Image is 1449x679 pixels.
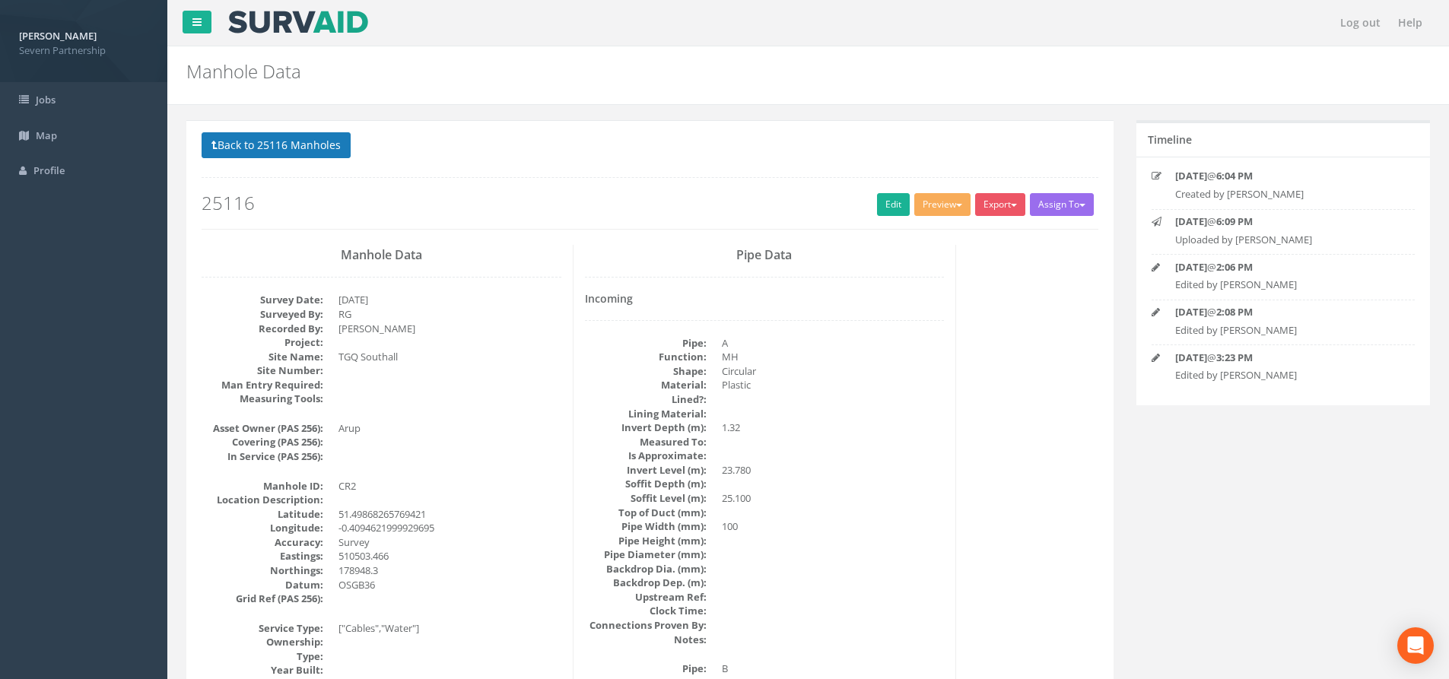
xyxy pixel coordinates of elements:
[202,507,323,522] dt: Latitude:
[722,491,945,506] dd: 25.100
[1175,169,1391,183] p: @
[914,193,971,216] button: Preview
[202,621,323,636] dt: Service Type:
[1030,193,1094,216] button: Assign To
[202,435,323,449] dt: Covering (PAS 256):
[975,193,1025,216] button: Export
[202,392,323,406] dt: Measuring Tools:
[202,521,323,535] dt: Longitude:
[585,350,707,364] dt: Function:
[202,663,323,677] dt: Year Built:
[1175,351,1207,364] strong: [DATE]
[1175,323,1391,338] p: Edited by [PERSON_NAME]
[202,193,1098,213] h2: 25116
[202,479,323,493] dt: Manhole ID:
[19,25,148,57] a: [PERSON_NAME] Severn Partnership
[202,549,323,563] dt: Eastings:
[202,293,323,307] dt: Survey Date:
[585,392,707,407] dt: Lined?:
[722,364,945,379] dd: Circular
[1175,169,1207,182] strong: [DATE]
[585,662,707,676] dt: Pipe:
[585,407,707,421] dt: Lining Material:
[338,507,561,522] dd: 51.49868265769421
[202,363,323,378] dt: Site Number:
[1216,214,1253,228] strong: 6:09 PM
[1175,260,1391,274] p: @
[1175,187,1391,201] p: Created by [PERSON_NAME]
[585,576,707,590] dt: Backdrop Dep. (m):
[1216,260,1253,274] strong: 2:06 PM
[338,421,561,436] dd: Arup
[1397,627,1434,664] div: Open Intercom Messenger
[585,506,707,520] dt: Top of Duct (mm):
[202,563,323,578] dt: Northings:
[202,493,323,507] dt: Location Description:
[338,521,561,535] dd: -0.4094621999929695
[585,534,707,548] dt: Pipe Height (mm):
[1216,305,1253,319] strong: 2:08 PM
[722,662,945,676] dd: B
[585,463,707,478] dt: Invert Level (m):
[585,633,707,647] dt: Notes:
[36,93,56,106] span: Jobs
[1175,305,1391,319] p: @
[585,420,707,435] dt: Invert Depth (m):
[877,193,910,216] a: Edit
[186,62,1219,81] h2: Manhole Data
[1148,134,1192,145] h5: Timeline
[1175,233,1391,247] p: Uploaded by [PERSON_NAME]
[722,336,945,351] dd: A
[1175,305,1207,319] strong: [DATE]
[1175,214,1207,228] strong: [DATE]
[585,435,707,449] dt: Measured To:
[585,604,707,618] dt: Clock Time:
[722,378,945,392] dd: Plastic
[19,43,148,58] span: Severn Partnership
[585,618,707,633] dt: Connections Proven By:
[585,590,707,604] dt: Upstream Ref:
[202,307,323,322] dt: Surveyed By:
[585,547,707,562] dt: Pipe Diameter (mm):
[1175,260,1207,274] strong: [DATE]
[585,249,945,262] h3: Pipe Data
[202,350,323,364] dt: Site Name:
[585,519,707,534] dt: Pipe Width (mm):
[585,336,707,351] dt: Pipe:
[338,549,561,563] dd: 510503.466
[585,449,707,463] dt: Is Approximate:
[338,322,561,336] dd: [PERSON_NAME]
[202,378,323,392] dt: Man Entry Required:
[1175,278,1391,292] p: Edited by [PERSON_NAME]
[338,479,561,493] dd: CR2
[722,420,945,435] dd: 1.32
[1216,169,1253,182] strong: 6:04 PM
[338,535,561,550] dd: Survey
[338,307,561,322] dd: RG
[202,322,323,336] dt: Recorded By:
[585,293,945,304] h4: Incoming
[1175,368,1391,382] p: Edited by [PERSON_NAME]
[338,563,561,578] dd: 178948.3
[1175,214,1391,229] p: @
[202,592,323,606] dt: Grid Ref (PAS 256):
[338,621,561,636] dd: ["Cables","Water"]
[585,491,707,506] dt: Soffit Level (m):
[585,562,707,576] dt: Backdrop Dia. (mm):
[202,635,323,649] dt: Ownership:
[202,535,323,550] dt: Accuracy:
[1175,351,1391,365] p: @
[202,649,323,664] dt: Type:
[338,293,561,307] dd: [DATE]
[722,463,945,478] dd: 23.780
[202,132,351,158] button: Back to 25116 Manholes
[338,578,561,592] dd: OSGB36
[338,350,561,364] dd: TGQ Southall
[202,249,561,262] h3: Manhole Data
[202,578,323,592] dt: Datum:
[19,29,97,43] strong: [PERSON_NAME]
[36,129,57,142] span: Map
[202,421,323,436] dt: Asset Owner (PAS 256):
[585,477,707,491] dt: Soffit Depth (m):
[585,364,707,379] dt: Shape:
